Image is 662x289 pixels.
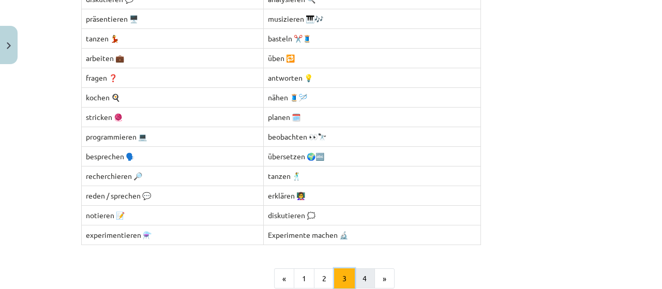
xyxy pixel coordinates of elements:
td: kochen 🍳 [82,87,264,107]
td: tanzen 💃 [82,28,264,48]
button: 1 [294,268,314,289]
td: übersetzen 🌍🔤 [263,146,480,166]
td: reden / sprechen 💬 [82,186,264,205]
td: experimentieren ⚗️ [82,225,264,245]
button: 2 [314,268,335,289]
td: musizieren 🎹🎶 [263,9,480,28]
td: basteln ✂️🧵 [263,28,480,48]
td: fragen ❓ [82,68,264,87]
td: notieren 📝 [82,205,264,225]
td: arbeiten 💼 [82,48,264,68]
td: recherchieren 🔎 [82,166,264,186]
button: 4 [354,268,375,289]
td: antworten 💡 [263,68,480,87]
button: » [374,268,395,289]
td: stricken 🧶 [82,107,264,127]
button: 3 [334,268,355,289]
nav: Page navigation example [81,268,581,289]
td: präsentieren 🖥️ [82,9,264,28]
button: « [274,268,294,289]
td: tanzen 🕺 [263,166,480,186]
td: Experimente machen 🔬 [263,225,480,245]
td: programmieren 💻 [82,127,264,146]
td: diskutieren 🗯️ [263,205,480,225]
td: besprechen 🗣️ [82,146,264,166]
img: icon-close-lesson-0947bae3869378f0d4975bcd49f059093ad1ed9edebbc8119c70593378902aed.svg [7,42,11,49]
td: erklären 👩‍🏫 [263,186,480,205]
td: beobachten 👀🔭 [263,127,480,146]
td: planen 🗓️ [263,107,480,127]
td: nähen 🧵🪡 [263,87,480,107]
td: üben 🔁 [263,48,480,68]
